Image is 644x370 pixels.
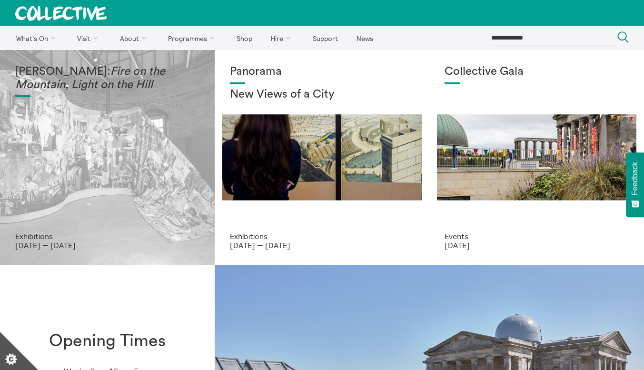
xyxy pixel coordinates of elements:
a: Visit [69,26,110,50]
a: About [111,26,158,50]
p: [DATE] [445,241,629,250]
a: Programmes [160,26,227,50]
a: Collective Panorama June 2025 small file 8 Panorama New Views of a City Exhibitions [DATE] — [DATE] [215,50,429,265]
a: What's On [8,26,67,50]
p: Exhibitions [15,232,199,240]
p: [DATE] — [DATE] [230,241,414,250]
span: Feedback [631,162,639,195]
a: Collective Gala 2023. Image credit Sally Jubb. Collective Gala Events [DATE] [429,50,644,265]
h1: Collective Gala [445,65,629,79]
a: News [348,26,381,50]
a: Support [304,26,346,50]
h2: New Views of a City [230,88,414,101]
a: Hire [263,26,303,50]
button: Feedback - Show survey [626,152,644,217]
p: Exhibitions [230,232,414,240]
a: Shop [228,26,260,50]
h1: [PERSON_NAME]: [15,65,199,91]
h1: Panorama [230,65,414,79]
em: Fire on the Mountain, Light on the Hill [15,66,165,90]
h1: Opening Times [49,331,166,351]
p: [DATE] — [DATE] [15,241,199,250]
p: Events [445,232,629,240]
